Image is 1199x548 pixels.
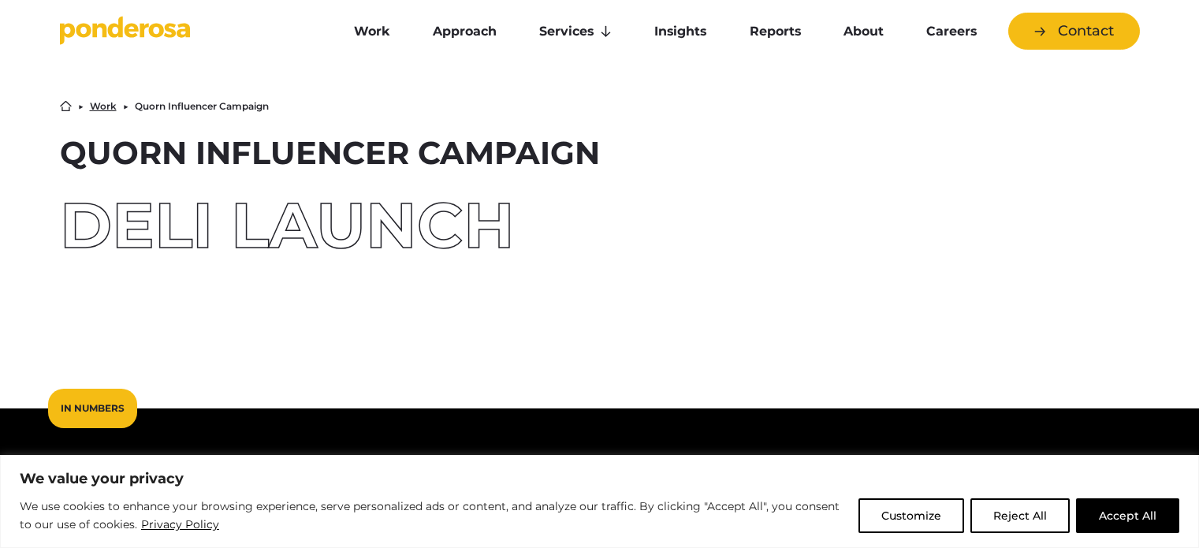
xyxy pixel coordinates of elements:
a: Privacy Policy [140,515,220,534]
a: About [825,15,902,48]
a: Home [60,100,72,112]
a: Services [521,15,630,48]
p: We use cookies to enhance your browsing experience, serve personalized ads or content, and analyz... [20,498,847,535]
a: Contact [1008,13,1140,50]
li: ▶︎ [78,102,84,111]
p: We value your privacy [20,469,1179,488]
li: ▶︎ [123,102,128,111]
a: Reports [732,15,819,48]
div: Deli Launch [60,194,1140,257]
a: Go to homepage [60,16,312,47]
a: Approach [415,15,515,48]
a: Work [90,102,117,111]
button: Accept All [1076,498,1179,533]
button: Customize [858,498,964,533]
button: Reject All [970,498,1070,533]
a: Work [336,15,408,48]
a: Careers [908,15,995,48]
a: Insights [636,15,724,48]
li: Quorn Influencer Campaign [135,102,269,111]
h1: Quorn Influencer Campaign [60,137,1140,169]
div: In Numbers [48,389,137,428]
